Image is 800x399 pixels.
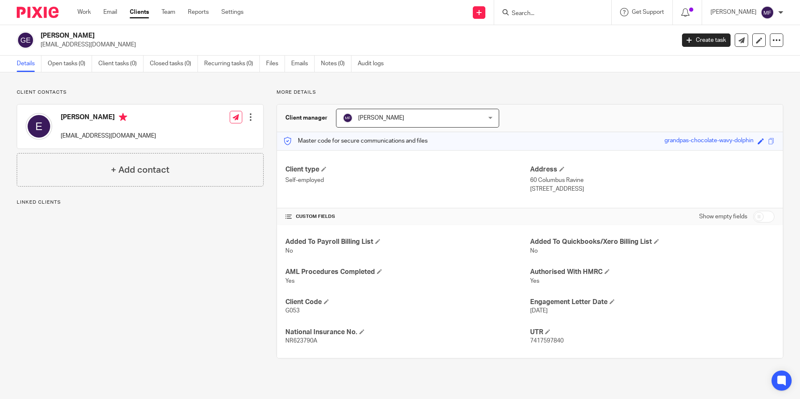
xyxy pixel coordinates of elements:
[17,89,264,96] p: Client contacts
[103,8,117,16] a: Email
[17,56,41,72] a: Details
[285,338,317,344] span: NR623790A
[285,176,530,184] p: Self-employed
[277,89,783,96] p: More details
[61,113,156,123] h4: [PERSON_NAME]
[285,328,530,337] h4: National Insurance No.
[530,268,774,276] h4: Authorised With HMRC
[530,328,774,337] h4: UTR
[285,308,300,314] span: G053
[530,298,774,307] h4: Engagement Letter Date
[632,9,664,15] span: Get Support
[150,56,198,72] a: Closed tasks (0)
[119,113,127,121] i: Primary
[321,56,351,72] a: Notes (0)
[61,132,156,140] p: [EMAIL_ADDRESS][DOMAIN_NAME]
[710,8,756,16] p: [PERSON_NAME]
[17,31,34,49] img: svg%3E
[285,248,293,254] span: No
[530,308,548,314] span: [DATE]
[188,8,209,16] a: Reports
[162,8,175,16] a: Team
[41,41,669,49] p: [EMAIL_ADDRESS][DOMAIN_NAME]
[98,56,144,72] a: Client tasks (0)
[285,278,295,284] span: Yes
[530,248,538,254] span: No
[530,176,774,184] p: 60 Columbus Ravine
[48,56,92,72] a: Open tasks (0)
[285,238,530,246] h4: Added To Payroll Billing List
[530,278,539,284] span: Yes
[285,114,328,122] h3: Client manager
[204,56,260,72] a: Recurring tasks (0)
[17,199,264,206] p: Linked clients
[285,298,530,307] h4: Client Code
[285,165,530,174] h4: Client type
[283,137,428,145] p: Master code for secure communications and files
[41,31,544,40] h2: [PERSON_NAME]
[26,113,52,140] img: svg%3E
[266,56,285,72] a: Files
[530,238,774,246] h4: Added To Quickbooks/Xero Billing List
[111,164,169,176] h4: + Add contact
[130,8,149,16] a: Clients
[291,56,315,72] a: Emails
[285,268,530,276] h4: AML Procedures Completed
[682,33,731,47] a: Create task
[761,6,774,19] img: svg%3E
[530,338,564,344] span: 7417597840
[221,8,244,16] a: Settings
[511,10,586,18] input: Search
[699,212,747,221] label: Show empty fields
[530,165,774,174] h4: Address
[343,113,353,123] img: svg%3E
[530,185,774,193] p: [STREET_ADDRESS]
[664,136,754,146] div: grandpas-chocolate-wavy-dolphin
[358,56,390,72] a: Audit logs
[17,7,59,18] img: Pixie
[77,8,91,16] a: Work
[285,213,530,220] h4: CUSTOM FIELDS
[358,115,404,121] span: [PERSON_NAME]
